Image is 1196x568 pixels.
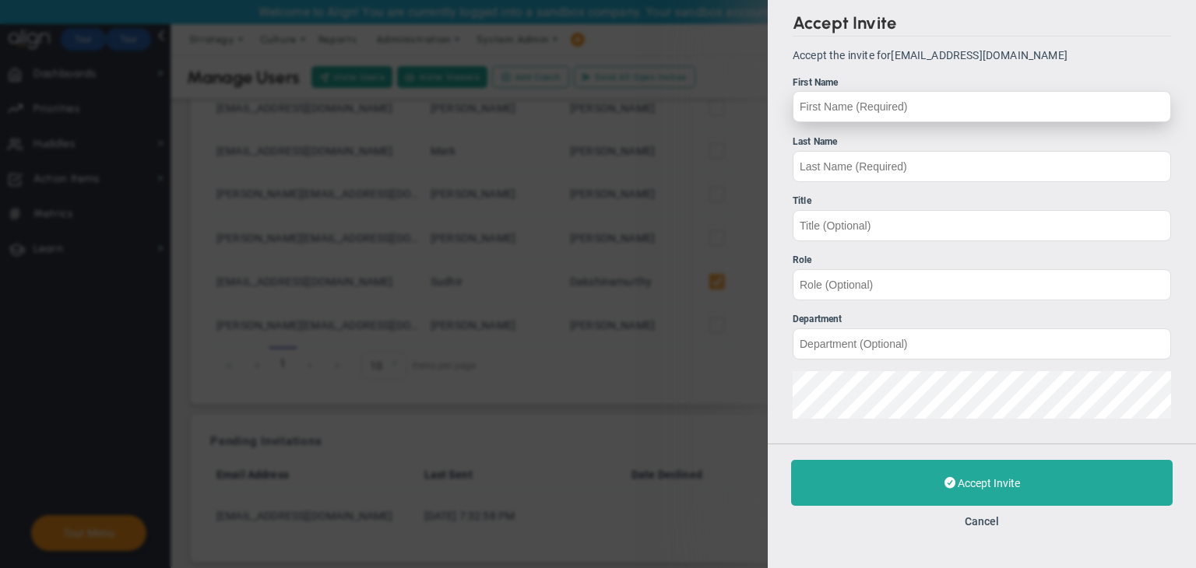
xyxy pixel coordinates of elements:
input: Department [793,328,1171,359]
h2: Accept Invite [793,12,1171,37]
input: Role [793,269,1171,300]
div: Title [793,194,1171,209]
div: Role [793,253,1171,268]
input: Title [793,210,1171,241]
span: [EMAIL_ADDRESS][DOMAIN_NAME] [891,49,1067,61]
span: Accept Invite [958,477,1020,489]
div: First Name [793,75,1171,90]
input: First Name [793,91,1171,122]
button: Cancel [965,515,999,528]
button: Accept Invite [791,460,1173,506]
div: Department [793,312,1171,327]
p: Accept the invite for [793,47,1171,63]
input: Last Name [793,151,1171,182]
div: Last Name [793,135,1171,149]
